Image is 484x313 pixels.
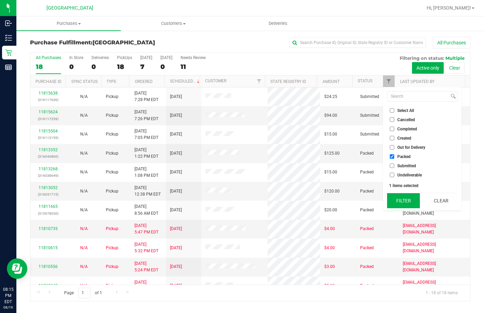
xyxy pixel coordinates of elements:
[3,286,13,305] p: 08:15 PM EDT
[360,112,379,119] span: Submitted
[80,189,88,194] span: Not Applicable
[78,288,90,298] input: 1
[324,226,335,232] span: $4.00
[170,264,182,270] span: [DATE]
[170,245,182,251] span: [DATE]
[46,5,93,11] span: [GEOGRAPHIC_DATA]
[34,191,62,198] p: (316031715)
[160,63,172,71] div: 0
[420,288,463,298] span: 1 - 18 of 18 items
[91,55,109,60] div: Deliveries
[390,117,394,122] input: Cancelled
[360,226,374,232] span: Packed
[5,20,12,27] inline-svg: Inbound
[80,226,88,231] span: Not Applicable
[425,193,457,208] button: Clear
[36,55,61,60] div: All Purchases
[387,91,449,101] input: Search
[35,79,61,84] a: Purchase ID
[58,288,108,298] span: Page of 1
[445,55,465,61] span: Multiple
[390,154,394,159] input: Packed
[360,207,374,213] span: Packed
[106,283,118,289] span: Pickup
[121,16,225,31] a: Customers
[403,279,466,292] span: [EMAIL_ADDRESS][DOMAIN_NAME]
[360,245,374,251] span: Packed
[39,185,58,190] a: 11813052
[39,91,58,96] a: 11815638
[135,79,153,84] a: Ordered
[289,38,426,48] input: Search Purchase ID, Original ID, State Registry ID or Customer Name...
[389,183,455,188] div: 1 items selected
[134,223,158,236] span: [DATE] 5:47 PM EDT
[39,264,58,269] a: 11810556
[360,94,379,100] span: Submitted
[170,94,182,100] span: [DATE]
[324,188,340,195] span: $120.00
[39,283,58,288] a: 11793847
[5,64,12,71] inline-svg: Reports
[7,258,27,279] iframe: Resource center
[106,150,118,157] span: Pickup
[34,153,62,160] p: (316040860)
[80,283,88,288] span: Not Applicable
[360,188,374,195] span: Packed
[39,110,58,114] a: 11815624
[80,150,88,157] button: N/A
[39,147,58,152] a: 11813352
[92,39,155,46] span: [GEOGRAPHIC_DATA]
[106,79,116,84] a: Type
[324,245,335,251] span: $4.00
[80,226,88,232] button: N/A
[39,129,58,133] a: 11815504
[403,223,466,236] span: [EMAIL_ADDRESS][DOMAIN_NAME]
[390,173,394,177] input: Undeliverable
[80,113,88,118] span: Not Applicable
[30,40,177,46] h3: Purchase Fulfillment:
[226,16,330,31] a: Deliveries
[106,131,118,138] span: Pickup
[5,49,12,56] inline-svg: Retail
[397,145,425,150] span: Out for Delivery
[80,132,88,137] span: Not Applicable
[80,94,88,100] button: N/A
[400,55,444,61] span: Filtering on status:
[253,75,265,87] a: Filter
[106,169,118,175] span: Pickup
[170,207,182,213] span: [DATE]
[400,79,435,84] a: Last Updated By
[80,112,88,119] button: N/A
[181,63,206,71] div: 11
[397,118,415,122] span: Cancelled
[134,90,158,103] span: [DATE] 7:28 PM EDT
[80,151,88,156] span: Not Applicable
[134,109,158,122] span: [DATE] 7:26 PM EDT
[390,108,394,113] input: Select All
[34,116,62,122] p: (316117259)
[5,34,12,41] inline-svg: Inventory
[80,94,88,99] span: Not Applicable
[170,131,182,138] span: [DATE]
[181,55,206,60] div: Needs Review
[69,63,83,71] div: 0
[106,264,118,270] span: Pickup
[170,150,182,157] span: [DATE]
[34,134,62,141] p: (316113159)
[397,173,422,177] span: Undeliverable
[134,203,158,216] span: [DATE] 8:56 AM EDT
[397,155,411,159] span: Packed
[403,241,466,254] span: [EMAIL_ADDRESS][DOMAIN_NAME]
[170,112,182,119] span: [DATE]
[80,207,88,213] button: N/A
[91,63,109,71] div: 0
[16,20,121,27] span: Purchases
[106,112,118,119] span: Pickup
[205,79,226,83] a: Customer
[358,79,372,83] a: Status
[387,193,420,208] button: Filter
[324,169,337,175] span: $15.00
[360,283,374,289] span: Packed
[80,264,88,269] span: Not Applicable
[80,208,88,212] span: Not Applicable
